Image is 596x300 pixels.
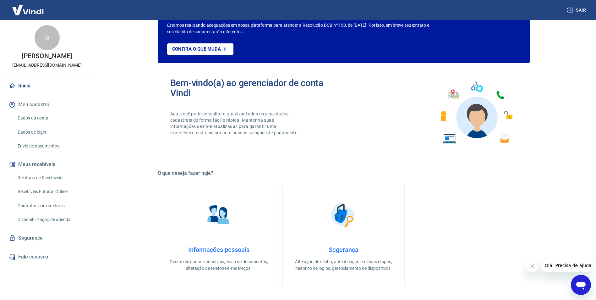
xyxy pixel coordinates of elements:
[8,0,48,19] img: Vindi
[168,246,270,253] h4: Informações pessoais
[203,199,234,231] img: Informações pessoais
[293,258,394,272] p: Alteração de senha, autenticação em duas etapas, histórico de logins, gerenciamento de dispositivos.
[167,22,450,35] p: Estamos realizando adequações em nossa plataforma para atender a Resolução BCB nº 150, de [DATE]....
[172,46,221,52] p: Confira o que muda
[4,4,53,9] span: Olá! Precisa de ajuda?
[526,260,539,272] iframe: Fechar mensagem
[8,98,86,112] button: Meu cadastro
[293,246,394,253] h4: Segurança
[541,258,591,272] iframe: Mensagem da empresa
[15,126,86,139] a: Dados de login
[158,170,530,176] h5: O que deseja fazer hoje?
[328,199,359,231] img: Segurança
[435,78,517,147] img: Imagem de um avatar masculino com diversos icones exemplificando as funcionalidades do gerenciado...
[170,111,300,136] p: Aqui você pode consultar e atualizar todos os seus dados cadastrais de forma fácil e rápida. Mant...
[15,171,86,184] a: Relatório de Recebíveis
[15,112,86,125] a: Dados da conta
[15,199,86,212] a: Contratos com credores
[22,53,72,59] p: [PERSON_NAME]
[8,231,86,245] a: Segurança
[15,140,86,153] a: Envio de documentos
[15,213,86,226] a: Disponibilização de agenda
[571,275,591,295] iframe: Botão para abrir a janela de mensagens
[168,258,270,272] p: Gestão de dados cadastrais, envio de documentos, alteração de telefone e endereços.
[12,62,82,69] p: [EMAIL_ADDRESS][DOMAIN_NAME]
[8,250,86,264] a: Fale conosco
[35,25,60,50] div: G
[282,184,405,287] a: SegurançaSegurançaAlteração de senha, autenticação em duas etapas, histórico de logins, gerenciam...
[167,43,233,55] a: Confira o que muda
[15,185,86,198] a: Recebíveis Futuros Online
[170,78,344,98] h2: Bem-vindo(a) ao gerenciador de conta Vindi
[158,184,280,287] a: Informações pessoaisInformações pessoaisGestão de dados cadastrais, envio de documentos, alteraçã...
[566,4,588,16] button: Sair
[8,79,86,93] a: Início
[8,158,86,171] button: Meus recebíveis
